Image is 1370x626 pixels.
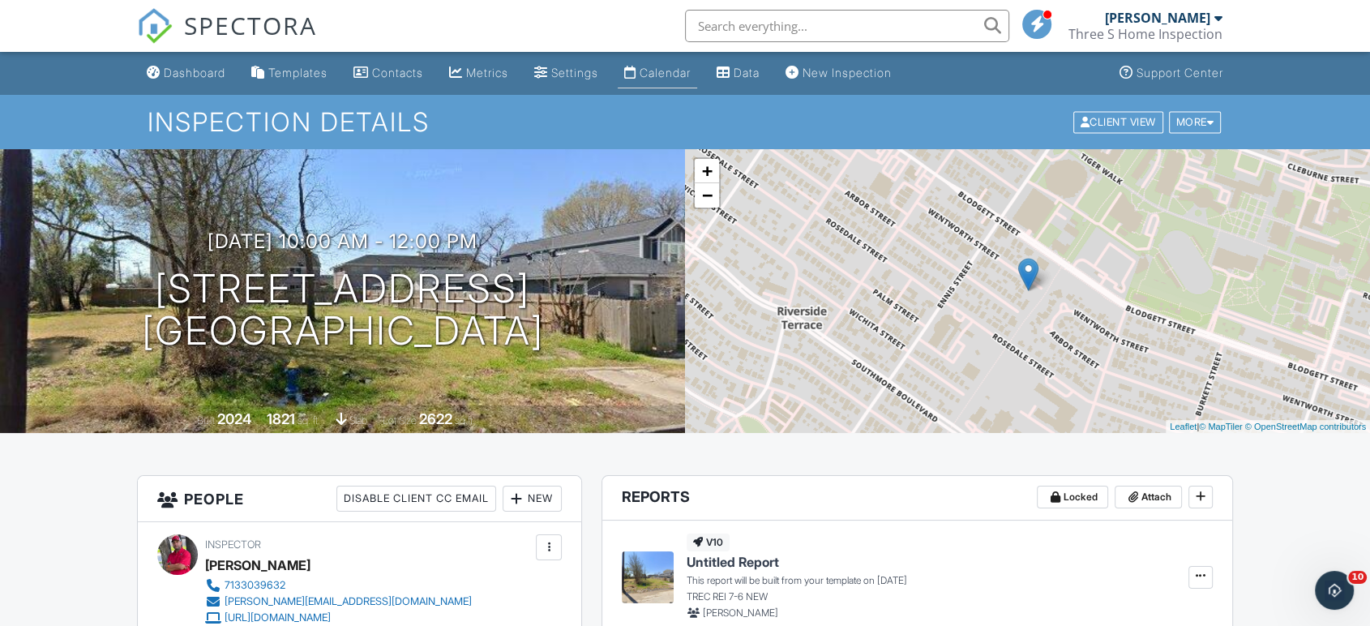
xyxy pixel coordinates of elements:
[551,66,598,79] div: Settings
[1315,571,1354,610] iframe: Intercom live chat
[1073,111,1163,133] div: Client View
[372,66,423,79] div: Contacts
[695,183,719,208] a: Zoom out
[1166,420,1370,434] div: |
[268,66,328,79] div: Templates
[1245,422,1366,431] a: © OpenStreetMap contributors
[528,58,605,88] a: Settings
[225,611,331,624] div: [URL][DOMAIN_NAME]
[205,577,472,594] a: 7133039632
[225,595,472,608] div: [PERSON_NAME][EMAIL_ADDRESS][DOMAIN_NAME]
[184,8,317,42] span: SPECTORA
[197,414,215,427] span: Built
[443,58,515,88] a: Metrics
[779,58,898,88] a: New Inspection
[336,486,496,512] div: Disable Client CC Email
[205,610,472,626] a: [URL][DOMAIN_NAME]
[1137,66,1223,79] div: Support Center
[164,66,225,79] div: Dashboard
[1169,111,1222,133] div: More
[503,486,562,512] div: New
[298,414,320,427] span: sq. ft.
[618,58,697,88] a: Calendar
[205,594,472,610] a: [PERSON_NAME][EMAIL_ADDRESS][DOMAIN_NAME]
[267,410,295,427] div: 1821
[466,66,508,79] div: Metrics
[383,414,417,427] span: Lot Size
[685,10,1009,42] input: Search everything...
[347,58,430,88] a: Contacts
[695,159,719,183] a: Zoom in
[803,66,892,79] div: New Inspection
[1072,115,1167,127] a: Client View
[1105,10,1210,26] div: [PERSON_NAME]
[349,414,367,427] span: slab
[1170,422,1197,431] a: Leaflet
[138,476,581,522] h3: People
[137,22,317,56] a: SPECTORA
[217,410,251,427] div: 2024
[245,58,334,88] a: Templates
[640,66,691,79] div: Calendar
[142,268,544,354] h1: [STREET_ADDRESS] [GEOGRAPHIC_DATA]
[710,58,766,88] a: Data
[1199,422,1243,431] a: © MapTiler
[205,538,261,551] span: Inspector
[734,66,760,79] div: Data
[455,414,475,427] span: sq.ft.
[419,410,452,427] div: 2622
[140,58,232,88] a: Dashboard
[1348,571,1367,584] span: 10
[205,553,310,577] div: [PERSON_NAME]
[148,108,1222,136] h1: Inspection Details
[225,579,285,592] div: 7133039632
[1113,58,1230,88] a: Support Center
[137,8,173,44] img: The Best Home Inspection Software - Spectora
[1068,26,1222,42] div: Three S Home Inspection
[208,230,477,252] h3: [DATE] 10:00 am - 12:00 pm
